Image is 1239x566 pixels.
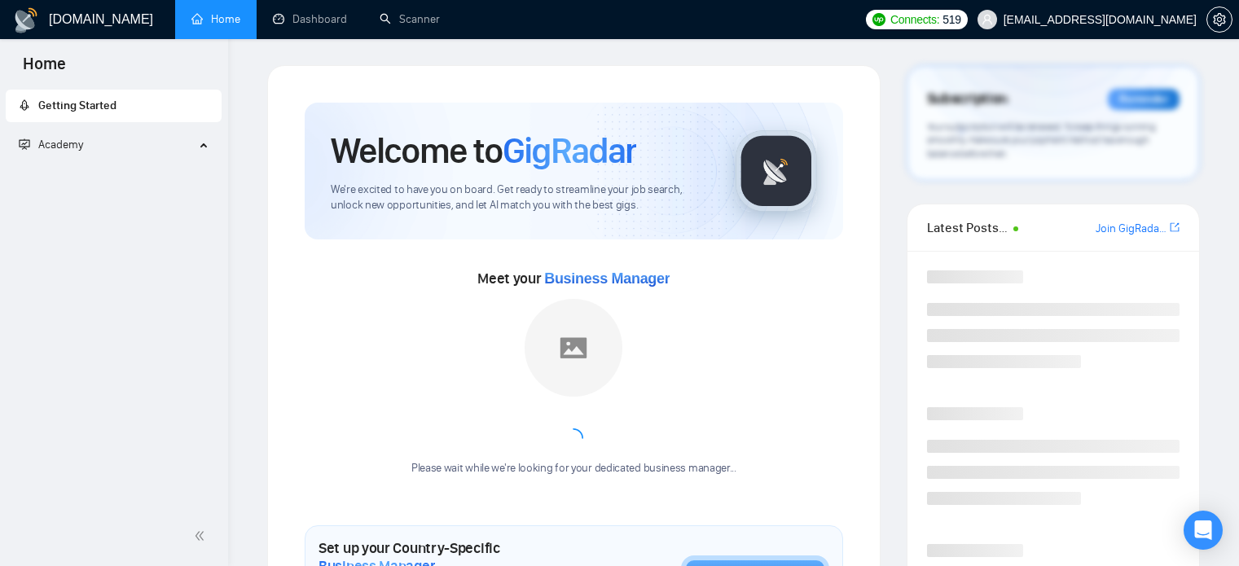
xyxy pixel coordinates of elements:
[19,138,30,150] span: fund-projection-screen
[736,130,817,212] img: gigradar-logo.png
[477,270,670,287] span: Meet your
[1170,221,1180,234] span: export
[19,138,83,151] span: Academy
[402,461,746,476] div: Please wait while we're looking for your dedicated business manager...
[380,12,440,26] a: searchScanner
[191,12,240,26] a: homeHome
[194,528,210,544] span: double-left
[1108,89,1180,110] div: Reminder
[890,11,939,29] span: Connects:
[273,12,347,26] a: dashboardDashboard
[1207,13,1232,26] span: setting
[38,99,116,112] span: Getting Started
[38,138,83,151] span: Academy
[1184,511,1223,550] div: Open Intercom Messenger
[872,13,885,26] img: upwork-logo.png
[10,52,79,86] span: Home
[525,299,622,397] img: placeholder.png
[1096,220,1167,238] a: Join GigRadar Slack Community
[1206,7,1232,33] button: setting
[927,86,1008,113] span: Subscription
[982,14,993,25] span: user
[927,121,1156,160] span: Your subscription will be renewed. To keep things running smoothly, make sure your payment method...
[503,129,636,173] span: GigRadar
[13,7,39,33] img: logo
[1170,220,1180,235] a: export
[927,217,1008,238] span: Latest Posts from the GigRadar Community
[544,270,670,287] span: Business Manager
[19,99,30,111] span: rocket
[1206,13,1232,26] a: setting
[6,90,222,122] li: Getting Started
[562,427,585,450] span: loading
[331,129,636,173] h1: Welcome to
[331,182,710,213] span: We're excited to have you on board. Get ready to streamline your job search, unlock new opportuni...
[942,11,960,29] span: 519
